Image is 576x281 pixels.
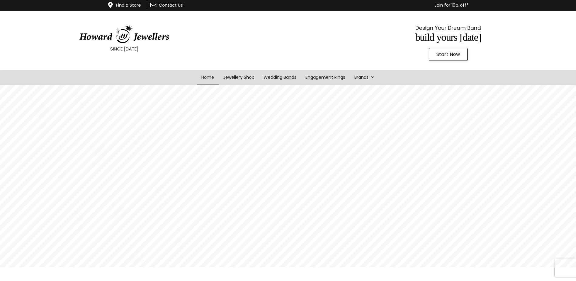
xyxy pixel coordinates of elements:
[339,23,557,33] p: Design Your Dream Band
[197,70,219,85] a: Home
[79,25,170,43] img: HowardJewellersLogo-04
[350,70,379,85] a: Brands
[218,2,469,9] p: Join for 10% off*
[259,70,301,85] a: Wedding Bands
[15,45,233,53] p: SINCE [DATE]
[436,52,460,57] span: Start Now
[116,2,141,8] a: Find a Store
[429,48,468,61] a: Start Now
[301,70,350,85] a: Engagement Rings
[219,70,259,85] a: Jewellery Shop
[159,2,183,8] a: Contact Us
[415,32,481,43] span: Build Yours [DATE]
